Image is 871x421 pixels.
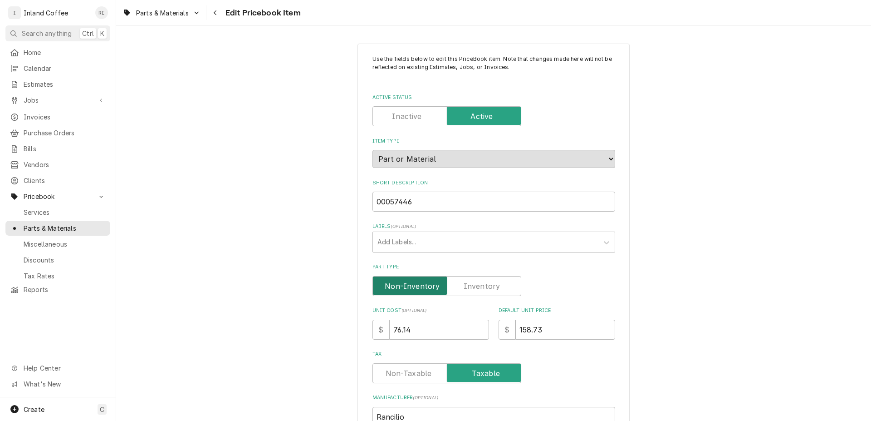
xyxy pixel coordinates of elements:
[5,376,110,391] a: Go to What's New
[223,7,301,19] span: Edit Pricebook Item
[372,394,615,401] label: Manufacturer
[372,55,615,80] p: Use the fields below to edit this PriceBook item. Note that changes made here will not be reflect...
[372,138,615,145] label: Item Type
[5,282,110,297] a: Reports
[24,223,106,233] span: Parts & Materials
[24,128,106,138] span: Purchase Orders
[372,223,615,253] div: Labels
[5,77,110,92] a: Estimates
[372,94,615,101] label: Active Status
[24,176,106,185] span: Clients
[372,192,615,212] input: Name used to describe this Part or Material
[24,285,106,294] span: Reports
[24,255,106,265] span: Discounts
[24,208,106,217] span: Services
[5,221,110,236] a: Parts & Materials
[95,6,108,19] div: RE
[24,8,68,18] div: Inland Coffee
[499,307,615,314] label: Default Unit Price
[82,29,94,38] span: Ctrl
[372,351,615,383] div: Tax
[413,395,438,400] span: ( optional )
[95,6,108,19] div: Ruth Easley's Avatar
[5,61,110,76] a: Calendar
[372,307,489,314] label: Unit Cost
[5,93,110,108] a: Go to Jobs
[24,271,106,281] span: Tax Rates
[499,307,615,339] div: Default Unit Price
[5,205,110,220] a: Services
[5,361,110,376] a: Go to Help Center
[5,157,110,172] a: Vendors
[22,29,72,38] span: Search anything
[5,109,110,124] a: Invoices
[5,141,110,156] a: Bills
[5,125,110,140] a: Purchase Orders
[24,363,105,373] span: Help Center
[372,223,615,230] label: Labels
[24,144,106,154] span: Bills
[24,192,92,201] span: Pricebook
[372,94,615,126] div: Active Status
[24,379,105,389] span: What's New
[5,268,110,283] a: Tax Rates
[372,179,615,212] div: Short Description
[24,64,106,73] span: Calendar
[8,6,21,19] div: I
[372,179,615,187] label: Short Description
[100,29,104,38] span: K
[5,253,110,267] a: Discounts
[372,320,389,340] div: $
[5,173,110,188] a: Clients
[372,351,615,358] label: Tax
[100,405,104,414] span: C
[24,239,106,249] span: Miscellaneous
[5,189,110,204] a: Go to Pricebook
[401,308,427,313] span: ( optional )
[372,263,615,296] div: Part Type
[24,48,106,57] span: Home
[372,138,615,168] div: Item Type
[372,307,489,339] div: Unit Cost
[24,406,44,413] span: Create
[372,263,615,271] label: Part Type
[24,160,106,169] span: Vendors
[24,112,106,122] span: Invoices
[5,237,110,252] a: Miscellaneous
[391,224,416,229] span: ( optional )
[24,79,106,89] span: Estimates
[208,5,223,20] button: Navigate back
[499,320,515,340] div: $
[119,5,204,20] a: Go to Parts & Materials
[24,95,92,105] span: Jobs
[5,45,110,60] a: Home
[5,25,110,41] button: Search anythingCtrlK
[136,8,189,18] span: Parts & Materials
